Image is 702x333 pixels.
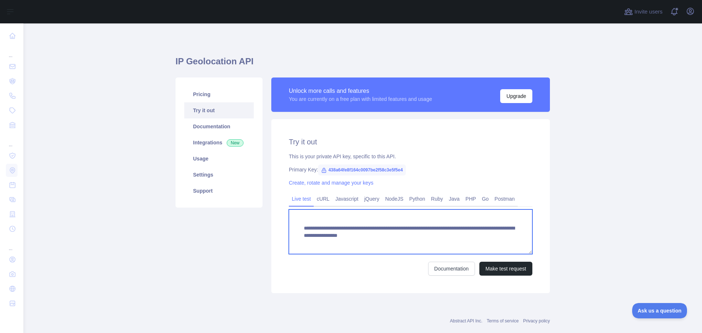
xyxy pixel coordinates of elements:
[289,166,532,173] div: Primary Key:
[289,193,314,205] a: Live test
[523,318,550,323] a: Privacy policy
[450,318,483,323] a: Abstract API Inc.
[318,164,406,175] span: 438a64fe8f164c0097be2f58c3e5f5e4
[289,153,532,160] div: This is your private API key, specific to this API.
[184,102,254,118] a: Try it out
[487,318,518,323] a: Terms of service
[289,95,432,103] div: You are currently on a free plan with limited features and usage
[184,86,254,102] a: Pricing
[184,183,254,199] a: Support
[175,56,550,73] h1: IP Geolocation API
[361,193,382,205] a: jQuery
[492,193,518,205] a: Postman
[332,193,361,205] a: Javascript
[428,262,475,276] a: Documentation
[428,193,446,205] a: Ruby
[184,167,254,183] a: Settings
[500,89,532,103] button: Upgrade
[446,193,463,205] a: Java
[184,135,254,151] a: Integrations New
[382,193,406,205] a: NodeJS
[184,118,254,135] a: Documentation
[289,180,373,186] a: Create, rotate and manage your keys
[184,151,254,167] a: Usage
[406,193,428,205] a: Python
[632,303,687,318] iframe: Toggle Customer Support
[314,193,332,205] a: cURL
[6,237,18,251] div: ...
[634,8,663,16] span: Invite users
[227,139,244,147] span: New
[479,262,532,276] button: Make test request
[623,6,664,18] button: Invite users
[289,137,532,147] h2: Try it out
[479,193,492,205] a: Go
[289,87,432,95] div: Unlock more calls and features
[6,133,18,148] div: ...
[6,44,18,58] div: ...
[463,193,479,205] a: PHP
